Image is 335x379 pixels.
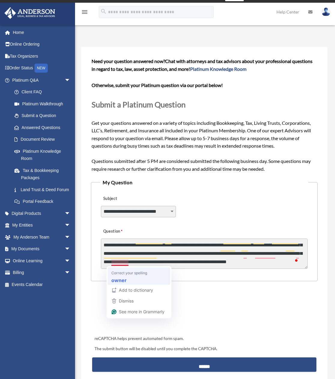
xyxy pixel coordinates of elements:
a: Platinum Q&Aarrow_drop_down [4,74,80,86]
a: Home [4,26,80,38]
label: Subject [101,194,158,203]
span: Chat with attorneys and tax advisors about your professional questions in regard to tax, law, ass... [92,58,312,72]
a: Tax & Bookkeeping Packages [8,164,80,184]
span: arrow_drop_down [65,255,77,267]
span: Get your questions answered on a variety of topics including Bookkeeping, Tax, Living Trusts, Cor... [92,58,317,172]
i: menu [81,8,88,16]
a: Digital Productsarrow_drop_down [4,207,80,219]
a: Platinum Knowledge Room [8,145,80,164]
div: NEW [35,64,48,73]
a: Online Ordering [4,38,80,50]
span: Submit a Platinum Question [92,100,186,109]
a: My Documentsarrow_drop_down [4,243,80,255]
a: My Entitiesarrow_drop_down [4,219,80,231]
a: Submit a Question [8,110,77,122]
a: Client FAQ [8,86,80,98]
span: arrow_drop_down [65,267,77,279]
div: The submit button will be disabled until you complete the CAPTCHA. [92,345,316,353]
b: Otherwise, submit your Platinum question via our portal below! [92,82,223,88]
a: Tax Organizers [4,50,80,62]
span: arrow_drop_down [65,219,77,232]
a: Land Trust & Deed Forum [8,184,80,196]
textarea: To enrich screen reader interactions, please activate Accessibility in Grammarly extension settings [101,239,308,269]
a: Billingarrow_drop_down [4,267,80,279]
i: search [100,8,107,15]
img: User Pic [321,8,330,16]
span: Need your question answered now? [92,58,165,64]
span: arrow_drop_down [65,74,77,86]
a: menu [81,11,88,16]
span: arrow_drop_down [65,243,77,255]
img: Anderson Advisors Platinum Portal [3,7,57,19]
a: Platinum Walkthrough [8,98,80,110]
iframe: reCAPTCHA [93,300,184,323]
a: My Anderson Teamarrow_drop_down [4,231,80,243]
a: Platinum Knowledge Room [190,66,246,72]
a: Portal Feedback [8,196,80,208]
a: Answered Questions [8,122,80,134]
a: Online Learningarrow_drop_down [4,255,80,267]
a: Order StatusNEW [4,62,80,74]
label: Question [101,227,147,236]
span: arrow_drop_down [65,231,77,243]
a: Document Review [8,134,80,146]
div: reCAPTCHA helps prevent automated form spam. [92,335,316,342]
span: arrow_drop_down [65,207,77,220]
legend: My Question [100,178,308,187]
a: Events Calendar [4,278,80,290]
